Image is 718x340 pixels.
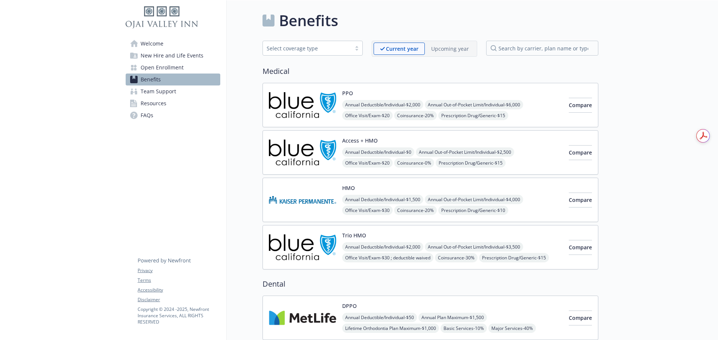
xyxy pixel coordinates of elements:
button: DPPO [342,302,357,310]
span: Compare [569,149,592,156]
p: Current year [386,45,418,53]
span: Prescription Drug/Generic - $10 [438,206,508,215]
span: Coinsurance - 30% [435,253,478,262]
span: FAQs [141,109,153,121]
span: Annual Out-of-Pocket Limit/Individual - $4,000 [425,195,523,204]
span: Welcome [141,38,163,50]
span: Resources [141,97,166,109]
span: Annual Out-of-Pocket Limit/Individual - $2,500 [416,147,514,157]
span: Open Enrollment [141,62,184,74]
a: Terms [138,277,220,284]
span: Annual Deductible/Individual - $1,500 [342,195,423,204]
span: Annual Deductible/Individual - $0 [342,147,414,157]
span: Coinsurance - 20% [394,206,437,215]
p: Copyright © 2024 - 2025 , Newfront Insurance Services, ALL RIGHTS RESERVED [138,306,220,325]
p: Upcoming year [431,45,469,53]
a: Open Enrollment [126,62,220,74]
span: Basic Services - 10% [441,324,487,333]
span: Compare [569,314,592,321]
h1: Benefits [279,9,338,32]
img: Kaiser Permanente Insurance Company carrier logo [269,184,336,216]
img: Metlife Inc carrier logo [269,302,336,334]
span: Compare [569,244,592,251]
a: Team Support [126,85,220,97]
a: Resources [126,97,220,109]
img: Blue Shield of California carrier logo [269,231,336,263]
button: Access + HMO [342,137,378,144]
a: Welcome [126,38,220,50]
button: Compare [569,193,592,208]
span: Prescription Drug/Generic - $15 [436,158,506,168]
a: Accessibility [138,287,220,293]
a: Benefits [126,74,220,85]
span: Benefits [141,74,161,85]
span: Annual Deductible/Individual - $50 [342,313,417,322]
img: Blue Shield of California carrier logo [269,89,336,121]
span: Office Visit/Exam - $20 [342,158,393,168]
span: New Hire and Life Events [141,50,203,62]
button: Compare [569,98,592,113]
span: Coinsurance - 20% [394,111,437,120]
button: Compare [569,240,592,255]
button: HMO [342,184,355,192]
span: Coinsurance - 0% [394,158,434,168]
button: Trio HMO [342,231,366,239]
span: Compare [569,102,592,109]
div: Select coverage type [267,44,347,52]
a: Disclaimer [138,296,220,303]
span: Annual Out-of-Pocket Limit/Individual - $3,500 [425,242,523,252]
button: Compare [569,311,592,325]
span: Annual Deductible/Individual - $2,000 [342,100,423,109]
h2: Medical [263,66,598,77]
input: search by carrier, plan name or type [486,41,598,56]
span: Compare [569,196,592,203]
a: New Hire and Life Events [126,50,220,62]
span: Prescription Drug/Generic - $15 [479,253,549,262]
span: Annual Deductible/Individual - $2,000 [342,242,423,252]
span: Office Visit/Exam - $30 [342,206,393,215]
span: Office Visit/Exam - $20 [342,111,393,120]
a: Privacy [138,267,220,274]
span: Annual Out-of-Pocket Limit/Individual - $6,000 [425,100,523,109]
span: Team Support [141,85,176,97]
img: Blue Shield of California carrier logo [269,137,336,168]
span: Prescription Drug/Generic - $15 [438,111,508,120]
span: Office Visit/Exam - $30 ; deductible waived [342,253,433,262]
button: PPO [342,89,353,97]
h2: Dental [263,278,598,290]
span: Major Services - 40% [488,324,536,333]
button: Compare [569,145,592,160]
a: FAQs [126,109,220,121]
span: Annual Plan Maximum - $1,500 [418,313,487,322]
span: Lifetime Orthodontia Plan Maximum - $1,000 [342,324,439,333]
